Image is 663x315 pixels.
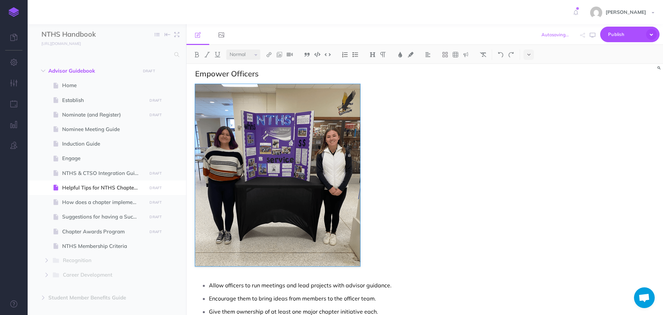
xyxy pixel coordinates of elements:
[62,169,145,177] span: NTHS & CTSO Integration Guide
[397,52,403,57] img: Text color button
[590,7,602,19] img: e15ca27c081d2886606c458bc858b488.jpg
[314,52,320,57] img: Code block button
[28,40,88,47] a: [URL][DOMAIN_NAME]
[342,52,348,57] img: Ordered list button
[41,29,123,40] input: Documentation Name
[209,295,376,302] span: Encourage them to bring ideas from members to the officer team.
[62,111,145,119] span: Nominate (and Register)
[63,271,134,280] span: Career Development
[425,52,431,57] img: Alignment dropdown menu button
[62,184,145,192] span: Helpful Tips for NTHS Chapter Officers
[352,52,358,57] img: Unordered list button
[140,67,157,75] button: DRAFT
[194,52,200,57] img: Bold button
[463,52,469,57] img: Callout dropdown menu button
[209,308,378,315] span: Give them ownership of at least one major chapter initiative each.
[452,52,459,57] img: Create table button
[62,154,145,163] span: Engage
[62,96,145,104] span: Establish
[62,242,145,250] span: NTHS Membership Criteria
[204,52,210,57] img: Italic button
[147,111,164,119] button: DRAFT
[209,282,392,289] span: Allow officers to run meetings and lead projects with advisor guidance.
[195,84,360,266] img: EEujYNV8TozpHjI0fQPr.png
[48,67,136,75] span: Advisor Guidebook
[634,287,655,308] a: Open chat
[143,69,155,73] small: DRAFT
[147,198,164,206] button: DRAFT
[508,52,514,57] img: Redo
[62,213,145,221] span: Suggestions for having a Successful Chapter
[147,213,164,221] button: DRAFT
[608,29,643,40] span: Publish
[147,184,164,192] button: DRAFT
[541,32,569,37] span: Autosaving...
[62,228,145,236] span: Chapter Awards Program
[214,52,221,57] img: Underline button
[498,52,504,57] img: Undo
[150,171,162,176] small: DRAFT
[62,81,145,90] span: Home
[41,48,170,61] input: Search
[600,27,660,42] button: Publish
[266,52,272,57] img: Link button
[62,140,145,148] span: Induction Guide
[325,52,331,57] img: Inline code button
[276,52,282,57] img: Add image button
[195,69,259,78] span: Empower Officers
[147,228,164,236] button: DRAFT
[41,41,81,46] small: [URL][DOMAIN_NAME]
[369,52,376,57] img: Headings dropdown button
[63,256,134,265] span: Recognition
[147,169,164,177] button: DRAFT
[9,7,19,17] img: logo-mark.svg
[407,52,414,57] img: Text background color button
[480,52,486,57] img: Clear styles button
[150,200,162,205] small: DRAFT
[62,125,145,133] span: Nominee Meeting Guide
[150,215,162,219] small: DRAFT
[304,52,310,57] img: Blockquote button
[150,230,162,234] small: DRAFT
[147,96,164,104] button: DRAFT
[150,113,162,117] small: DRAFT
[48,294,136,302] span: Student Member Benefits Guide
[380,52,386,57] img: Paragraph button
[602,9,650,15] span: [PERSON_NAME]
[150,98,162,103] small: DRAFT
[287,52,293,57] img: Add video button
[150,186,162,190] small: DRAFT
[62,198,145,206] span: How does a chapter implement the Core Four Objectives?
